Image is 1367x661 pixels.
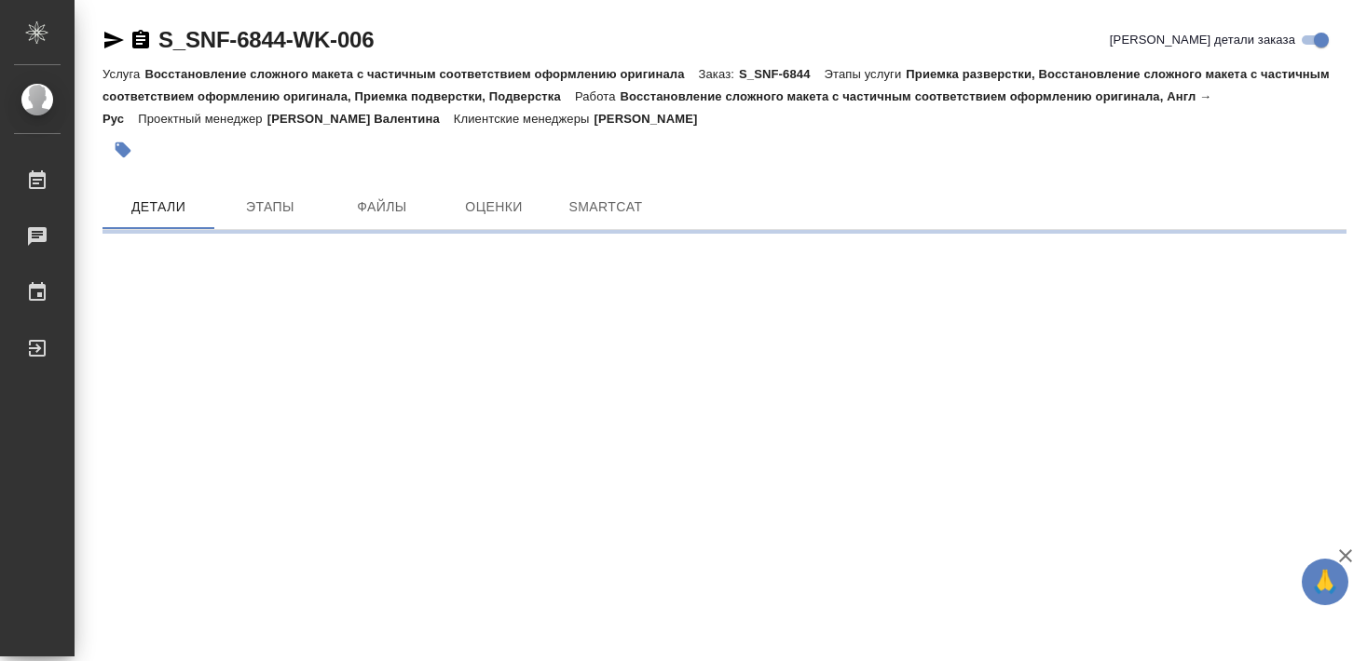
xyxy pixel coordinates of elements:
[158,27,374,52] a: S_SNF-6844-WK-006
[130,29,152,51] button: Скопировать ссылку
[103,129,144,170] button: Добавить тэг
[226,196,315,219] span: Этапы
[337,196,427,219] span: Файлы
[103,89,1211,126] p: Восстановление сложного макета с частичным соответствием оформлению оригинала, Англ → Рус
[114,196,203,219] span: Детали
[575,89,621,103] p: Работа
[449,196,539,219] span: Оценки
[1302,559,1348,605] button: 🙏
[267,112,454,126] p: [PERSON_NAME] Валентина
[144,67,698,81] p: Восстановление сложного макета с частичным соответствием оформлению оригинала
[103,67,144,81] p: Услуга
[454,112,595,126] p: Клиентские менеджеры
[561,196,650,219] span: SmartCat
[138,112,267,126] p: Проектный менеджер
[1110,31,1295,49] span: [PERSON_NAME] детали заказа
[739,67,825,81] p: S_SNF-6844
[595,112,712,126] p: [PERSON_NAME]
[699,67,739,81] p: Заказ:
[1309,562,1341,601] span: 🙏
[103,29,125,51] button: Скопировать ссылку для ЯМессенджера
[825,67,907,81] p: Этапы услуги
